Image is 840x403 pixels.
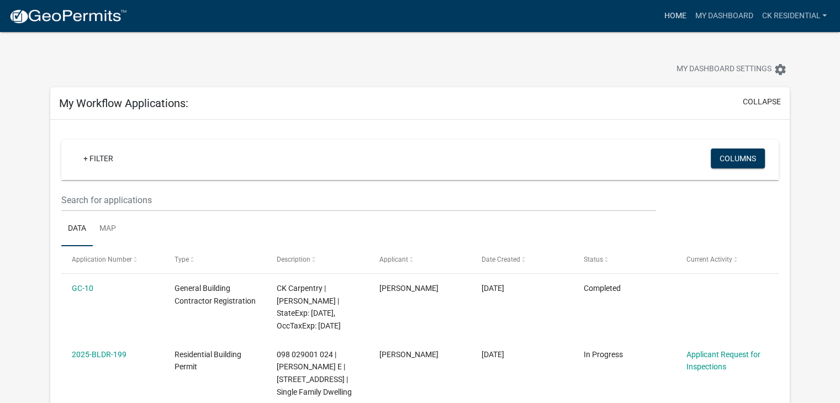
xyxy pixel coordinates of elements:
datatable-header-cell: Applicant [368,246,471,273]
a: + Filter [75,149,122,168]
span: CK Carpentry | Thomas Gibson | StateExp: 06/30/2026, OccTaxExp: 12/31/2025 [277,284,341,330]
a: Home [659,6,690,26]
span: Applicant [379,256,408,263]
datatable-header-cell: Status [573,246,675,273]
datatable-header-cell: Current Activity [676,246,778,273]
a: Data [61,211,93,247]
datatable-header-cell: Date Created [471,246,573,273]
input: Search for applications [61,189,656,211]
span: Residential Building Permit [175,350,241,372]
span: Type [175,256,189,263]
button: collapse [743,96,781,108]
span: Status [584,256,603,263]
span: My Dashboard Settings [677,63,772,76]
span: 06/25/2025 [482,284,504,293]
button: My Dashboard Settingssettings [668,59,796,80]
datatable-header-cell: Description [266,246,368,273]
span: Kathleen Gibson [379,350,439,359]
button: Columns [711,149,765,168]
a: CK Residential [757,6,831,26]
span: Completed [584,284,621,293]
a: Map [93,211,123,247]
span: Application Number [72,256,132,263]
i: settings [774,63,787,76]
datatable-header-cell: Application Number [61,246,163,273]
h5: My Workflow Applications: [59,97,188,110]
span: General Building Contractor Registration [175,284,256,305]
span: Current Activity [686,256,732,263]
span: Description [277,256,310,263]
span: In Progress [584,350,623,359]
a: My Dashboard [690,6,757,26]
span: Kathleen Gibson [379,284,439,293]
span: Date Created [482,256,520,263]
span: 06/25/2025 [482,350,504,359]
a: 2025-BLDR-199 [72,350,126,359]
a: GC-10 [72,284,93,293]
datatable-header-cell: Type [163,246,266,273]
a: Applicant Request for Inspections [686,350,760,372]
span: 098 029001 024 | FOSTER MARVIN E | 144 HARMONY BAY DR | Single Family Dwelling [277,350,352,396]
